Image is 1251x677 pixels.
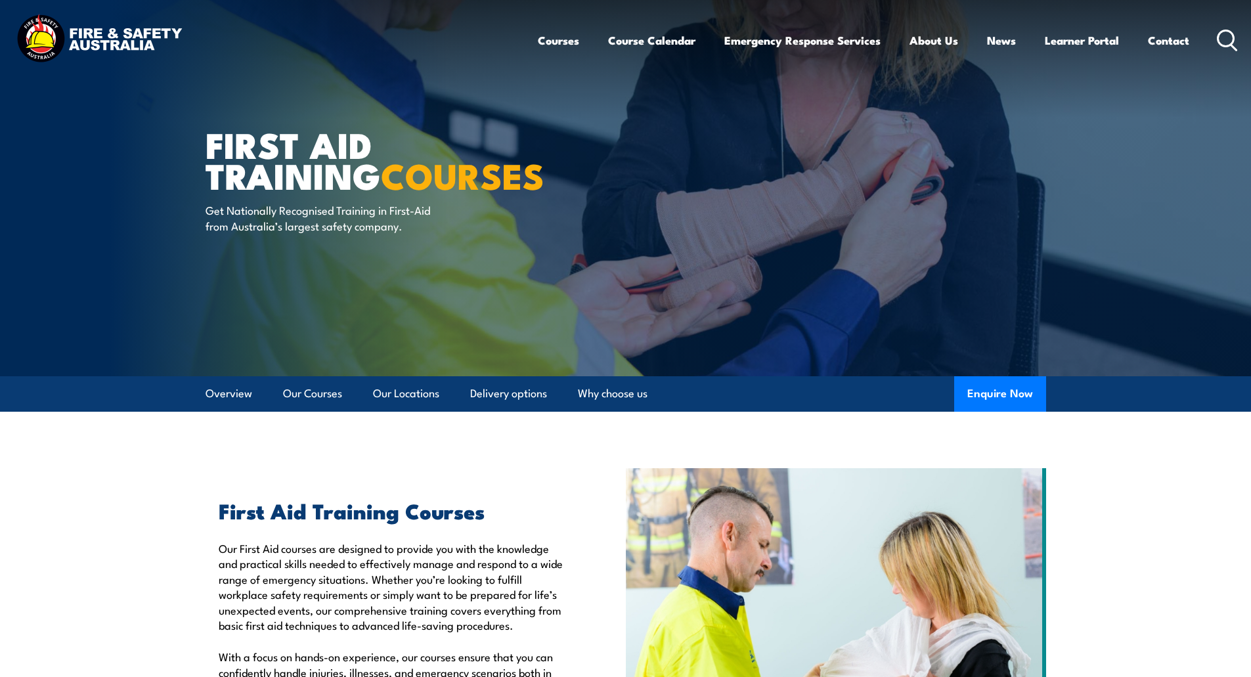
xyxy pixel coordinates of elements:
[608,23,695,58] a: Course Calendar
[206,202,445,233] p: Get Nationally Recognised Training in First-Aid from Australia’s largest safety company.
[578,376,647,411] a: Why choose us
[219,501,565,519] h2: First Aid Training Courses
[954,376,1046,412] button: Enquire Now
[381,147,544,202] strong: COURSES
[373,376,439,411] a: Our Locations
[206,129,530,190] h1: First Aid Training
[987,23,1016,58] a: News
[470,376,547,411] a: Delivery options
[206,376,252,411] a: Overview
[538,23,579,58] a: Courses
[1148,23,1189,58] a: Contact
[1045,23,1119,58] a: Learner Portal
[219,540,565,632] p: Our First Aid courses are designed to provide you with the knowledge and practical skills needed ...
[724,23,881,58] a: Emergency Response Services
[910,23,958,58] a: About Us
[283,376,342,411] a: Our Courses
